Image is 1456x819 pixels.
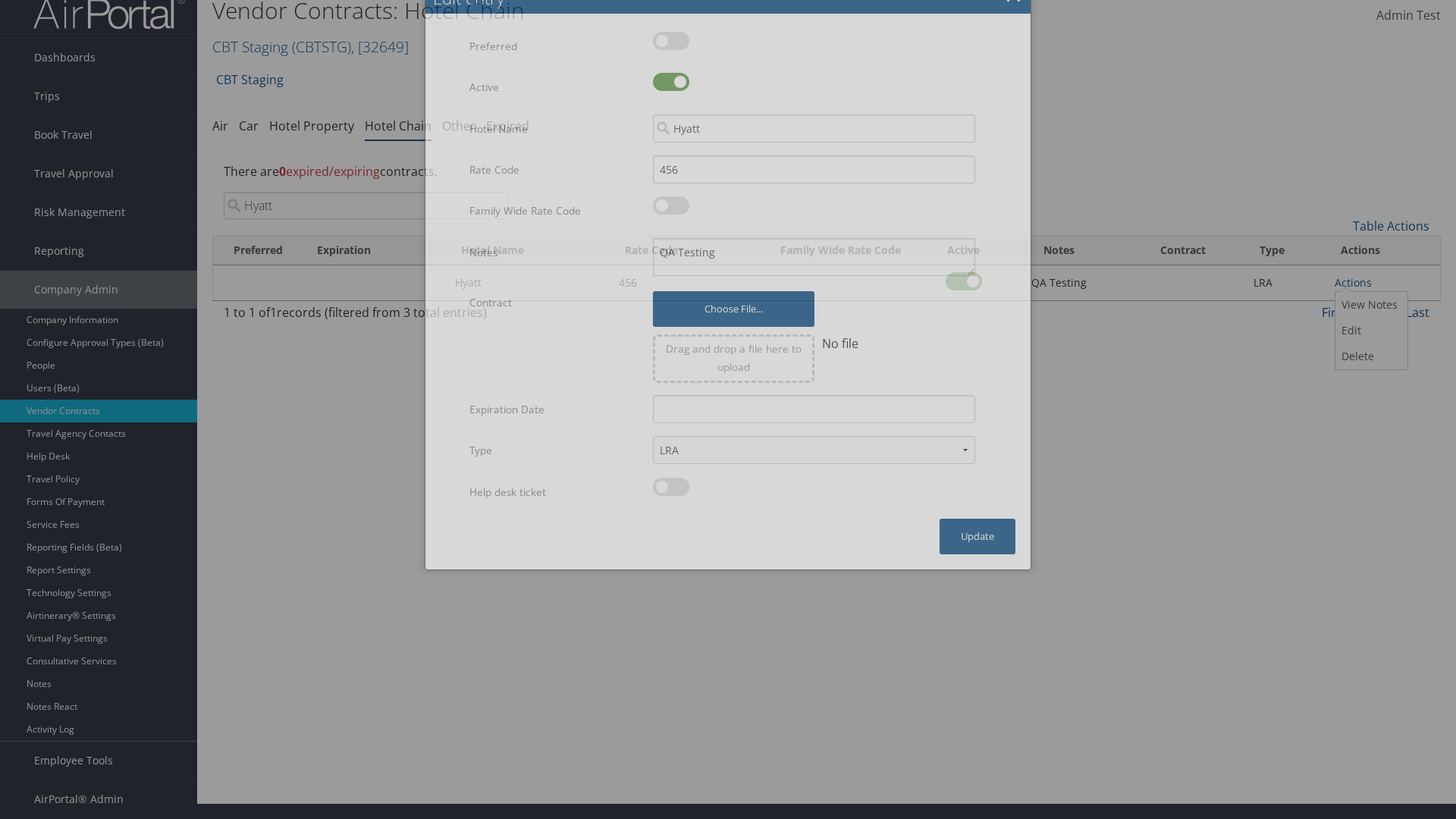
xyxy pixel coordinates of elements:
[469,32,642,61] label: Preferred
[469,288,642,317] label: Contract
[469,478,642,507] label: Help desk ticket
[469,238,642,267] label: Notes
[940,519,1015,554] button: Update
[469,115,642,143] label: Hotel Name
[822,335,858,352] span: No file
[469,196,642,225] label: Family Wide Rate Code
[469,73,642,102] label: Active
[469,395,642,424] label: Expiration Date
[469,155,642,184] label: Rate Code
[666,341,802,374] span: Drag and drop a file here to upload
[469,436,642,465] label: Type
